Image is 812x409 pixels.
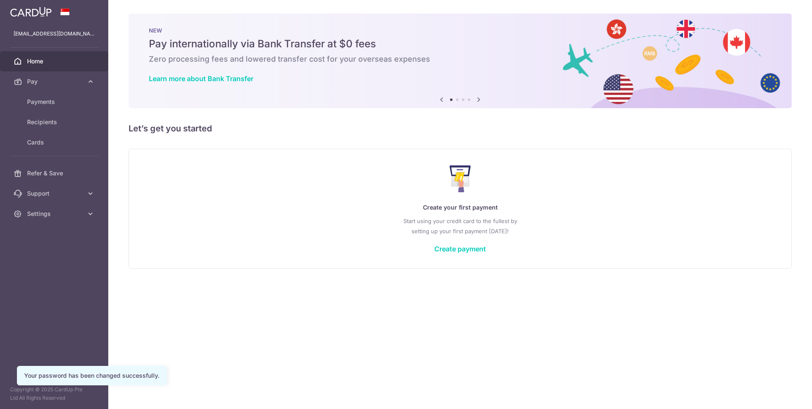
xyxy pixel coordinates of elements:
[129,122,792,135] h5: Let’s get you started
[146,216,774,236] p: Start using your credit card to the fullest by setting up your first payment [DATE]!
[24,371,159,380] div: Your password has been changed successfully.
[10,7,52,17] img: CardUp
[27,210,83,218] span: Settings
[450,165,471,192] img: Make Payment
[27,169,83,177] span: Refer & Save
[146,202,774,213] p: Create your first payment
[27,77,83,86] span: Pay
[14,30,95,38] p: [EMAIL_ADDRESS][DOMAIN_NAME]
[149,37,771,51] h5: Pay internationally via Bank Transfer at $0 fees
[149,54,771,64] h6: Zero processing fees and lowered transfer cost for your overseas expenses
[27,189,83,198] span: Support
[434,245,486,253] a: Create payment
[27,118,83,126] span: Recipients
[19,6,37,14] span: Help
[129,14,792,108] img: Bank transfer banner
[27,57,83,65] span: Home
[27,98,83,106] span: Payments
[149,74,253,83] a: Learn more about Bank Transfer
[149,27,771,34] p: NEW
[27,138,83,147] span: Cards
